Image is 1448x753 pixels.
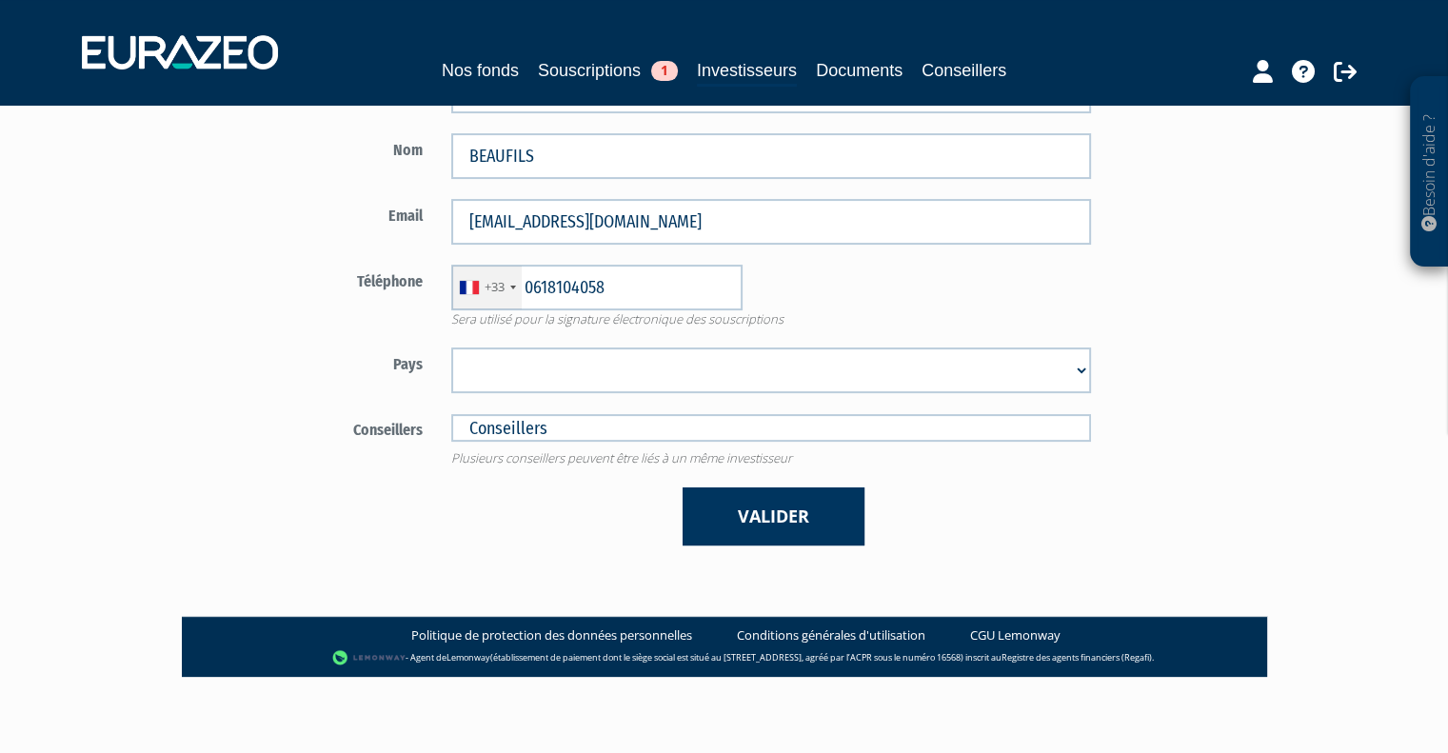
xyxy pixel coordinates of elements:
a: Politique de protection des données personnelles [411,626,692,644]
span: Sera utilisé pour la signature électronique des souscriptions [437,310,1105,328]
a: Conditions générales d'utilisation [737,626,925,644]
div: France: +33 [452,266,522,309]
img: logo-lemonway.png [332,648,406,667]
label: Email [215,199,438,228]
label: Nom [215,133,438,162]
a: Conseillers [922,57,1006,84]
span: Plusieurs conseillers peuvent être liés à un même investisseur [437,449,1105,467]
a: Documents [816,57,903,84]
label: Pays [215,347,438,376]
div: +33 [485,278,505,296]
p: Besoin d'aide ? [1418,87,1440,258]
label: Téléphone [215,265,438,293]
a: Registre des agents financiers (Regafi) [1002,650,1152,663]
a: Nos fonds [442,57,519,84]
a: Lemonway [446,650,490,663]
input: 6 12 34 56 78 [451,265,743,310]
label: Conseillers [215,413,438,442]
img: 1732889491-logotype_eurazeo_blanc_rvb.png [82,35,278,69]
a: Souscriptions1 [538,57,678,84]
button: Valider [683,487,864,545]
a: CGU Lemonway [970,626,1061,644]
div: - Agent de (établissement de paiement dont le siège social est situé au [STREET_ADDRESS], agréé p... [201,648,1248,667]
span: 1 [651,61,678,81]
a: Investisseurs [697,57,797,87]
